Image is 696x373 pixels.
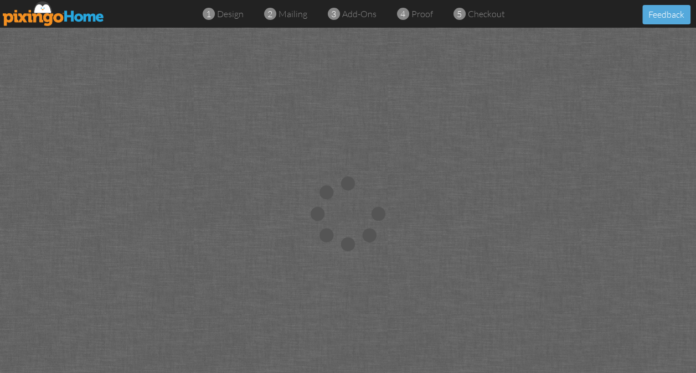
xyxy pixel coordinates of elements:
[279,8,307,19] span: mailing
[400,8,405,20] span: 4
[457,8,462,20] span: 5
[267,8,272,20] span: 2
[468,8,505,19] span: checkout
[342,8,377,19] span: add-ons
[3,1,105,26] img: pixingo logo
[331,8,336,20] span: 3
[217,8,244,19] span: design
[411,8,433,19] span: proof
[206,8,211,20] span: 1
[642,5,690,24] button: Feedback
